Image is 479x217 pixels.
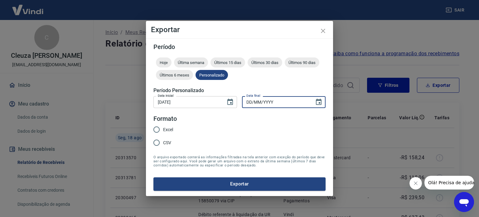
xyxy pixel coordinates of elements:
span: Últimos 15 dias [210,60,245,65]
span: CSV [163,140,171,146]
button: Choose date, selected date is 11 de ago de 2025 [224,96,236,108]
span: Últimos 90 dias [285,60,319,65]
div: Últimos 90 dias [285,57,319,67]
button: Exportar [153,177,326,190]
span: Última semana [174,60,208,65]
span: Excel [163,126,173,133]
div: Últimos 6 meses [156,70,193,80]
div: Última semana [174,57,208,67]
div: Últimos 30 dias [248,57,282,67]
iframe: Botão para abrir a janela de mensagens [454,192,474,212]
h5: Período [153,44,326,50]
label: Data final [246,93,260,98]
button: Choose date [312,96,325,108]
input: DD/MM/YYYY [153,96,221,108]
label: Data inicial [158,93,174,98]
span: O arquivo exportado conterá as informações filtradas na tela anterior com exceção do período que ... [153,155,326,167]
input: DD/MM/YYYY [242,96,310,108]
button: close [316,23,331,38]
iframe: Fechar mensagem [409,177,422,190]
span: Olá! Precisa de ajuda? [4,4,52,9]
div: Hoje [156,57,172,67]
div: Personalizado [196,70,228,80]
span: Últimos 30 dias [248,60,282,65]
span: Personalizado [196,73,228,77]
div: Últimos 15 dias [210,57,245,67]
span: Últimos 6 meses [156,73,193,77]
h5: Período Personalizado [153,87,326,94]
legend: Formato [153,114,177,123]
iframe: Mensagem da empresa [424,176,474,190]
h4: Exportar [151,26,328,33]
span: Hoje [156,60,172,65]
